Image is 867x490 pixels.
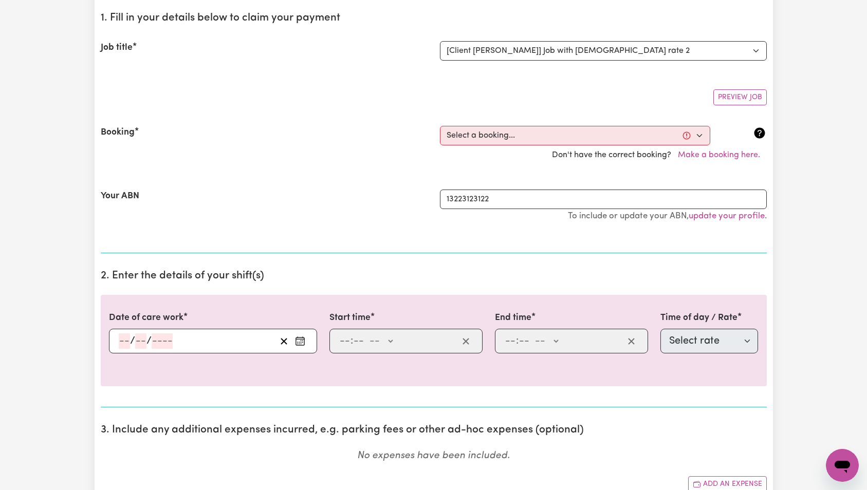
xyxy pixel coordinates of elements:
[351,335,353,347] span: :
[495,311,531,325] label: End time
[101,270,767,282] h2: 2. Enter the details of your shift(s)
[689,212,765,220] a: update your profile
[329,311,371,325] label: Start time
[519,333,530,349] input: --
[135,333,146,349] input: --
[101,126,135,139] label: Booking
[152,333,173,349] input: ----
[339,333,351,349] input: --
[101,424,767,437] h2: 3. Include any additional expenses incurred, e.g. parking fees or other ad-hoc expenses (optional)
[357,451,510,461] em: No expenses have been included.
[292,333,308,349] button: Enter the date of care work
[101,12,767,25] h2: 1. Fill in your details below to claim your payment
[146,335,152,347] span: /
[713,89,767,105] button: Preview Job
[276,333,292,349] button: Clear date
[353,333,364,349] input: --
[119,333,130,349] input: --
[109,311,183,325] label: Date of care work
[660,311,737,325] label: Time of day / Rate
[568,212,767,220] small: To include or update your ABN, .
[516,335,519,347] span: :
[505,333,516,349] input: --
[826,449,859,482] iframe: Button to launch messaging window
[130,335,135,347] span: /
[671,145,767,165] button: Make a booking here.
[552,151,767,159] span: Don't have the correct booking?
[101,190,139,203] label: Your ABN
[101,41,133,54] label: Job title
